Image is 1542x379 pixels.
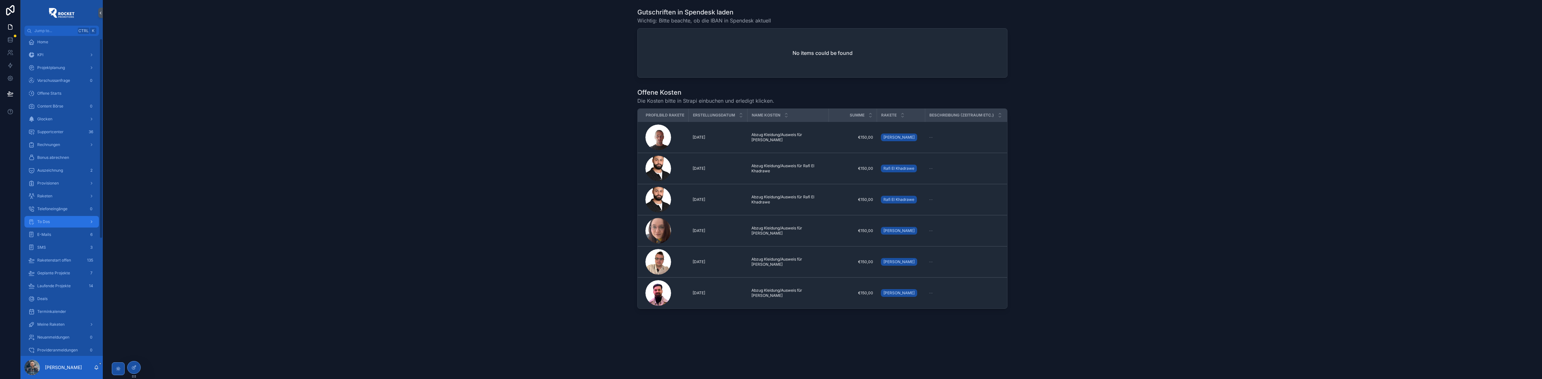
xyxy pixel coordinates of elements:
a: Abzug Kleidung/Ausweis für Rafi El Khadrawe [751,163,825,174]
div: 0 [87,102,95,110]
a: Telefoneingänge0 [24,203,99,215]
a: [PERSON_NAME] [881,134,917,141]
span: K [91,28,96,33]
span: -- [929,228,933,233]
a: Geplante Projekte7 [24,267,99,279]
span: Raketenstart offen [37,258,71,263]
a: [PERSON_NAME] [881,257,921,267]
div: 7 [87,269,95,277]
div: 0 [87,346,95,354]
a: -- [929,166,1024,171]
a: [DATE] [693,135,744,140]
span: Name Kosten [752,113,780,118]
span: Provisionen [37,181,59,186]
span: Bonus abrechnen [37,155,69,160]
img: App logo [49,8,75,18]
h1: Gutschriften in Spendesk laden [637,8,771,17]
span: Offene Starts [37,91,61,96]
span: -- [929,197,933,202]
a: [PERSON_NAME] [881,258,917,266]
a: [PERSON_NAME] [881,132,921,142]
span: Content Börse [37,104,63,109]
a: Provideranmeldungen0 [24,344,99,356]
span: Wichtig: Bitte beachte, ob die IBAN in Spendesk aktuell [637,17,771,24]
a: Deals [24,293,99,305]
span: [DATE] [693,290,705,296]
span: -- [929,259,933,264]
a: Rafi El Khadrawe [881,163,921,174]
span: [DATE] [693,135,705,140]
div: 3 [87,244,95,251]
a: [DATE] [693,228,744,233]
p: [PERSON_NAME] [45,364,82,371]
a: [DATE] [693,166,744,171]
div: 36 [87,128,95,136]
div: 2 [87,167,95,174]
span: [DATE] [693,259,705,264]
span: Erstellungsdatum [693,113,735,118]
a: [DATE] [693,197,744,202]
a: -- [929,135,1024,140]
a: Raketenstart offen135 [24,254,99,266]
a: €150,00 [833,228,873,233]
a: [PERSON_NAME] [881,227,917,235]
span: E-Mails [37,232,51,237]
a: Abzug Kleidung/Ausweis für [PERSON_NAME] [751,226,825,236]
span: [PERSON_NAME] [883,135,915,140]
span: Beschreibung (Zeitraum etc.) [929,113,994,118]
span: Geplante Projekte [37,271,70,276]
a: €150,00 [833,290,873,296]
a: -- [929,290,1024,296]
a: Bonus abrechnen [24,152,99,163]
a: [PERSON_NAME] [881,226,921,236]
a: €150,00 [833,197,873,202]
span: Raketen [37,194,52,199]
span: Ctrl [78,28,89,34]
div: scrollable content [21,36,103,356]
a: €150,00 [833,166,873,171]
span: Abzug Kleidung/Ausweis für [PERSON_NAME] [751,288,825,298]
span: Die Kosten bitte in Strapi einbuchen und erledigt klicken. [637,97,774,105]
a: Home [24,36,99,48]
a: To Dos [24,216,99,228]
span: Abzug Kleidung/Ausweis für [PERSON_NAME] [751,257,825,267]
a: €150,00 [833,259,873,264]
span: Deals [37,296,48,301]
span: Telefoneingänge [37,206,67,211]
a: [DATE] [693,290,744,296]
a: Rafi El Khadrawe [881,165,917,172]
span: Laufende Projekte [37,283,71,289]
span: Supportcenter [37,129,64,134]
span: [DATE] [693,228,705,233]
a: [DATE] [693,259,744,264]
span: [DATE] [693,166,705,171]
a: Supportcenter36 [24,126,99,138]
a: Meine Raketen [24,319,99,330]
a: Rafi El Khadrawe [881,194,921,205]
span: Glocken [37,116,52,122]
a: Abzug Kleidung/Ausweis für Rafi El Khadrawe [751,194,825,205]
a: Auszeichnung2 [24,165,99,176]
span: To Dos [37,219,50,224]
span: Rafi El Khadrawe [883,197,914,202]
div: 0 [87,77,95,84]
span: [DATE] [693,197,705,202]
span: -- [929,135,933,140]
span: Summe [850,113,864,118]
a: -- [929,197,1024,202]
span: €150,00 [833,135,873,140]
a: Vorschussanfrage0 [24,75,99,86]
span: KPI [37,52,43,57]
span: Neuanmeldungen [37,335,69,340]
button: Jump to...CtrlK [24,26,99,36]
span: Vorschussanfrage [37,78,70,83]
a: -- [929,228,1024,233]
span: Rakete [881,113,897,118]
h2: No items could be found [793,49,853,57]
